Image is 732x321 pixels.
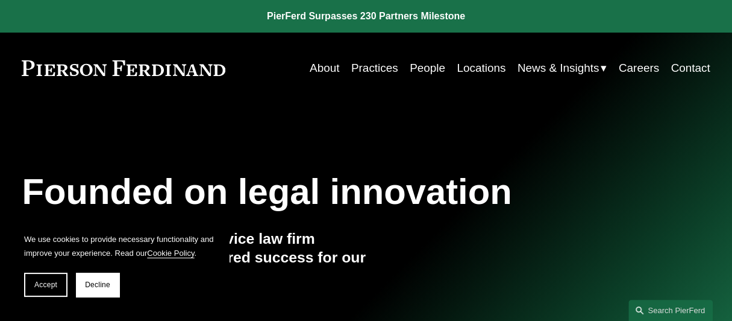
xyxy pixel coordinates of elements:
[22,229,366,286] h4: We are a tech-driven, full-service law firm delivering outcomes and shared success for our global...
[518,58,599,78] span: News & Insights
[85,281,110,289] span: Decline
[619,57,659,80] a: Careers
[671,57,710,80] a: Contact
[351,57,398,80] a: Practices
[12,220,229,309] section: Cookie banner
[34,281,57,289] span: Accept
[310,57,339,80] a: About
[518,57,607,80] a: folder dropdown
[628,300,713,321] a: Search this site
[22,171,595,212] h1: Founded on legal innovation
[457,57,505,80] a: Locations
[24,232,217,261] p: We use cookies to provide necessary functionality and improve your experience. Read our .
[24,273,67,297] button: Accept
[410,57,445,80] a: People
[76,273,119,297] button: Decline
[147,249,194,258] a: Cookie Policy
